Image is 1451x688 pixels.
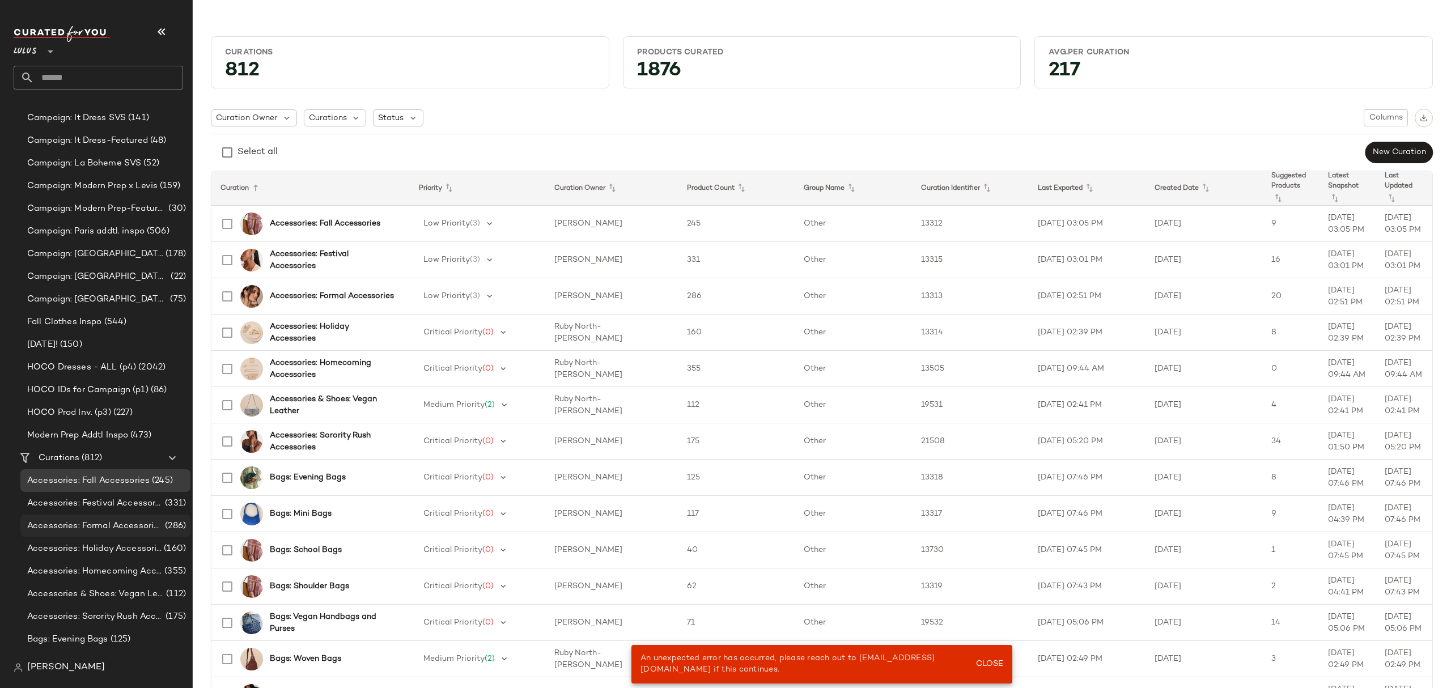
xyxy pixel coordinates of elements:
span: (245) [150,474,173,487]
td: 25 [678,641,795,677]
span: Critical Priority [423,364,482,373]
td: [DATE] 07:43 PM [1376,568,1432,605]
span: Critical Priority [423,473,482,482]
td: 13319 [912,568,1029,605]
span: (331) [163,497,186,510]
span: (75) [168,293,186,306]
td: [DATE] 02:41 PM [1029,387,1145,423]
span: [DATE]! [27,338,58,351]
td: 21508 [912,423,1029,460]
td: [DATE] 02:39 PM [1029,315,1145,351]
td: Ruby North-[PERSON_NAME] [545,315,678,351]
button: New Curation [1365,142,1433,163]
div: Select all [237,146,278,159]
span: (0) [482,618,494,627]
td: 13315 [912,242,1029,278]
td: [PERSON_NAME] [545,460,678,496]
span: Critical Priority [423,509,482,518]
b: Bags: Vegan Handbags and Purses [270,611,396,635]
span: Columns [1369,113,1403,122]
td: 14 [1262,605,1319,641]
span: (178) [163,248,186,261]
td: Other [795,605,911,641]
span: (0) [482,582,494,591]
th: Last Exported [1029,171,1145,206]
td: 355 [678,351,795,387]
td: 13313 [912,278,1029,315]
img: svg%3e [14,663,23,672]
td: [DATE] 02:41 PM [1319,387,1376,423]
td: Other [795,641,911,677]
td: [DATE] 03:01 PM [1029,242,1145,278]
td: [DATE] 07:46 PM [1376,460,1432,496]
span: (125) [108,633,131,646]
span: Campaign: Modern Prep x Levis [27,180,158,193]
td: [DATE] 05:20 PM [1376,423,1432,460]
span: Accessories: Homecoming Accessories [27,565,162,578]
span: (2042) [136,361,166,374]
span: Critical Priority [423,437,482,445]
td: [DATE] [1145,605,1262,641]
span: (3) [470,292,480,300]
td: [DATE] 02:51 PM [1319,278,1376,315]
td: [DATE] [1145,568,1262,605]
td: Other [795,423,911,460]
td: [DATE] 07:46 PM [1029,496,1145,532]
td: [DATE] 07:43 PM [1029,568,1145,605]
span: (0) [482,328,494,337]
td: 9 [1262,206,1319,242]
span: (0) [482,546,494,554]
td: 245 [678,206,795,242]
td: [DATE] 05:06 PM [1319,605,1376,641]
span: (150) [58,338,82,351]
td: [PERSON_NAME] [545,605,678,641]
th: Priority [410,171,545,206]
b: Accessories: Sorority Rush Accessories [270,430,396,453]
span: Status [378,112,404,124]
td: [DATE] 04:41 PM [1319,568,1376,605]
td: [DATE] 05:06 PM [1376,605,1432,641]
span: (473) [128,429,151,442]
td: 19531 [912,387,1029,423]
span: Low Priority [423,219,470,228]
div: 812 [216,62,604,83]
td: 13730 [912,532,1029,568]
td: 8 [1262,315,1319,351]
img: 2757651_02_front_2025-09-02.jpg [240,648,263,670]
span: (2) [485,655,495,663]
td: Other [795,206,911,242]
img: 2720251_01_OM_2025-08-18.jpg [240,430,263,453]
span: New Curation [1372,148,1426,157]
span: (0) [482,437,494,445]
td: [PERSON_NAME] [545,242,678,278]
button: Close [971,654,1008,674]
td: 117 [678,496,795,532]
b: Bags: Mini Bags [270,508,332,520]
span: Bags: Mini Bags [27,656,92,669]
td: [DATE] [1145,351,1262,387]
span: (227) [111,406,133,419]
img: 2698451_01_OM_2025-08-06.jpg [240,213,263,235]
span: Low Priority [423,256,470,264]
td: [DATE] [1145,387,1262,423]
span: (52) [141,157,159,170]
td: [DATE] 01:50 PM [1319,423,1376,460]
td: 16 [1262,242,1319,278]
span: (355) [162,565,186,578]
span: (2) [485,401,495,409]
td: 9 [1262,496,1319,532]
td: [DATE] 03:05 PM [1319,206,1376,242]
span: Campaign: [GEOGRAPHIC_DATA] Best Sellers [27,248,163,261]
span: (159) [158,180,180,193]
td: [DATE] 09:44 AM [1029,351,1145,387]
img: 2757551_02_topdown_2025-09-08.jpg [240,358,263,380]
td: [DATE] 09:44 AM [1376,351,1432,387]
td: 19337 [912,641,1029,677]
span: (3) [470,219,480,228]
td: [PERSON_NAME] [545,532,678,568]
span: (506) [145,225,169,238]
span: Campaign: It Dress SVS [27,112,126,125]
td: Other [795,387,911,423]
td: 112 [678,387,795,423]
td: 13318 [912,460,1029,496]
